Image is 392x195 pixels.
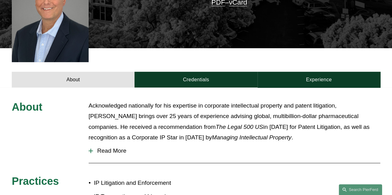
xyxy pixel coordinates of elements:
[94,178,196,188] p: IP Litigation and Enforcement
[212,134,291,141] em: Managing Intellectual Property
[134,72,257,87] a: Credentials
[93,147,380,154] span: Read More
[89,100,380,143] p: Acknowledged nationally for his expertise in corporate intellectual property and patent litigatio...
[12,101,42,113] span: About
[216,124,263,130] em: The Legal 500 US
[12,72,134,87] a: About
[89,143,380,159] button: Read More
[258,72,380,87] a: Experience
[339,184,382,195] a: Search this site
[12,175,59,187] span: Practices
